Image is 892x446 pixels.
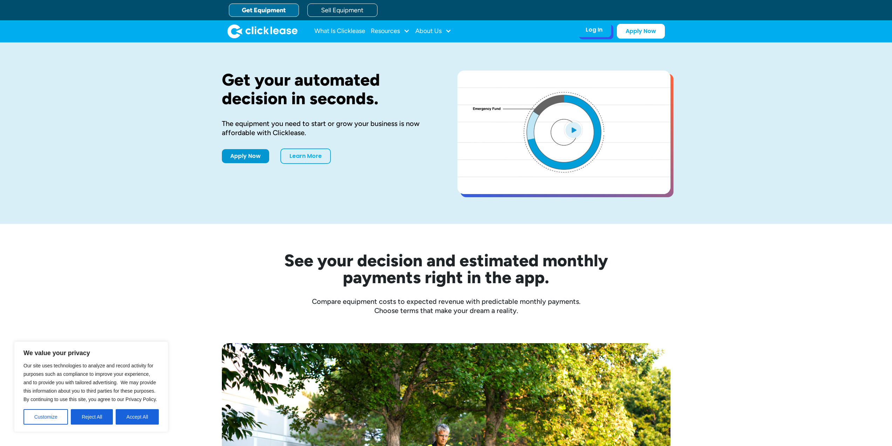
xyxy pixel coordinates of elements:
img: Blue play button logo on a light blue circular background [564,120,583,140]
p: We value your privacy [23,349,159,357]
a: Get Equipment [229,4,299,17]
div: We value your privacy [14,341,168,432]
h1: Get your automated decision in seconds. [222,71,435,108]
a: Sell Equipment [307,4,377,17]
div: Compare equipment costs to expected revenue with predictable monthly payments. Choose terms that ... [222,297,670,315]
div: The equipment you need to start or grow your business is now affordable with Clicklease. [222,119,435,137]
button: Customize [23,409,68,425]
h2: See your decision and estimated monthly payments right in the app. [250,252,642,286]
a: home [227,24,298,38]
a: What Is Clicklease [314,24,365,38]
div: About Us [415,24,451,38]
a: Learn More [280,148,331,164]
img: Clicklease logo [227,24,298,38]
button: Accept All [116,409,159,425]
span: Our site uses technologies to analyze and record activity for purposes such as compliance to impr... [23,363,157,402]
div: Resources [371,24,410,38]
button: Reject All [71,409,113,425]
a: open lightbox [457,71,670,194]
div: Log In [586,26,602,33]
a: Apply Now [222,149,269,163]
a: Apply Now [617,24,665,39]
